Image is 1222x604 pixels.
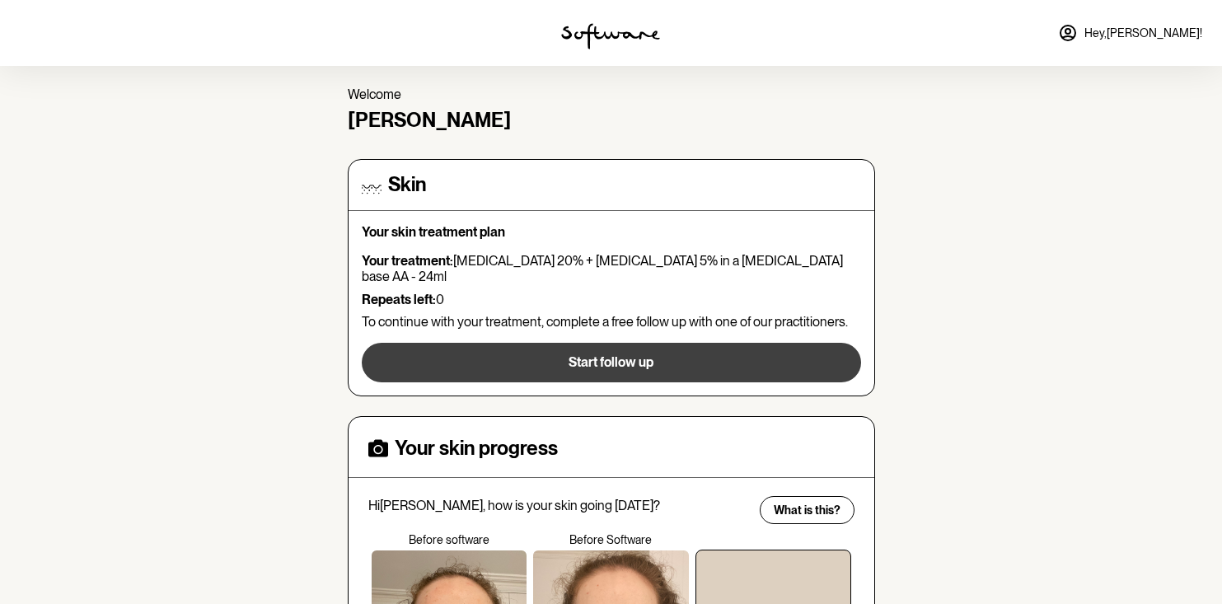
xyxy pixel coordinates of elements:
p: To continue with your treatment, complete a free follow up with one of our practitioners. [362,314,861,330]
p: Your skin treatment plan [362,224,861,240]
img: software logo [561,23,660,49]
h4: [PERSON_NAME] [348,109,875,133]
p: Welcome [348,87,875,102]
p: 0 [362,292,861,307]
span: Hey, [PERSON_NAME] ! [1084,26,1202,40]
h4: Skin [388,173,426,197]
button: What is this? [760,496,854,524]
button: Start follow up [362,343,861,382]
h4: Your skin progress [395,437,558,461]
p: Before Software [530,533,692,547]
span: What is this? [774,503,840,517]
span: Start follow up [569,354,653,370]
p: [MEDICAL_DATA] 20% + [MEDICAL_DATA] 5% in a [MEDICAL_DATA] base AA - 24ml [362,253,861,284]
p: Hi [PERSON_NAME] , how is your skin going [DATE]? [368,498,749,513]
a: Hey,[PERSON_NAME]! [1048,13,1212,53]
strong: Repeats left: [362,292,436,307]
strong: Your treatment: [362,253,453,269]
p: Before software [368,533,531,547]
